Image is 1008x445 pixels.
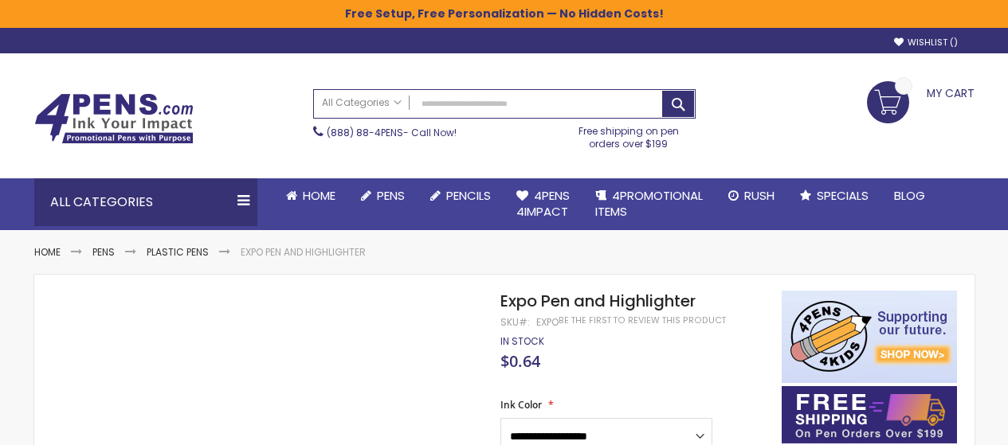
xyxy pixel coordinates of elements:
div: All Categories [34,178,257,226]
a: Plastic Pens [147,245,209,259]
div: expo [536,316,559,329]
img: 4Pens Custom Pens and Promotional Products [34,93,194,144]
span: Specials [817,187,869,204]
span: Ink Color [500,398,542,412]
li: Expo Pen and Highlighter [241,246,366,259]
a: Pens [348,178,418,213]
a: Blog [881,178,938,213]
a: Rush [716,178,787,213]
a: Pencils [418,178,504,213]
span: In stock [500,334,544,348]
span: Expo Pen and Highlighter [500,290,696,312]
span: Pens [377,187,405,204]
a: All Categories [314,90,410,116]
a: 4Pens4impact [504,178,582,230]
a: Home [34,245,61,259]
a: 4PROMOTIONALITEMS [582,178,716,230]
a: Wishlist [894,37,958,49]
strong: SKU [500,315,530,329]
a: Pens [92,245,115,259]
span: - Call Now! [327,126,457,139]
div: Free shipping on pen orders over $199 [562,119,696,150]
span: Blog [894,187,925,204]
div: Availability [500,335,544,348]
img: 4pens 4 kids [782,291,957,383]
a: Be the first to review this product [559,314,726,326]
span: $0.64 [500,350,540,372]
img: Free shipping on orders over $199 [782,386,957,443]
span: Home [303,187,335,204]
a: Home [273,178,348,213]
span: 4Pens 4impact [516,187,570,220]
a: Specials [787,178,881,213]
span: Rush [744,187,775,204]
span: 4PROMOTIONAL ITEMS [595,187,703,220]
span: Pencils [446,187,491,204]
a: (888) 88-4PENS [327,126,403,139]
span: All Categories [322,96,402,109]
